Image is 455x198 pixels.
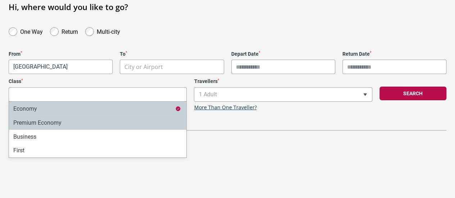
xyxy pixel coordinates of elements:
label: Travellers [194,78,372,84]
label: Return Date [342,51,446,57]
span: City or Airport [124,63,163,71]
p: First [13,147,24,154]
label: To [120,51,224,57]
span: City or Airport [120,60,223,74]
p: Business [13,133,36,140]
label: One Way [20,27,43,35]
h1: Hi, where would you like to go? [9,2,446,11]
span: 1 Adult [194,87,372,102]
label: From [9,51,113,57]
label: Class [9,78,187,84]
span: City or Airport [120,60,224,74]
label: Depart Date [231,51,335,57]
label: Return [62,27,78,35]
a: More Than One Traveller? [194,105,256,111]
span: Aalesund, Norway [9,60,112,74]
p: Premium Economy [13,119,62,126]
label: Multi-city [97,27,120,35]
p: Economy [13,105,37,112]
button: Search [379,87,446,100]
span: 1 Adult [194,88,372,101]
span: Economy [9,87,187,102]
input: Search [9,87,186,102]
